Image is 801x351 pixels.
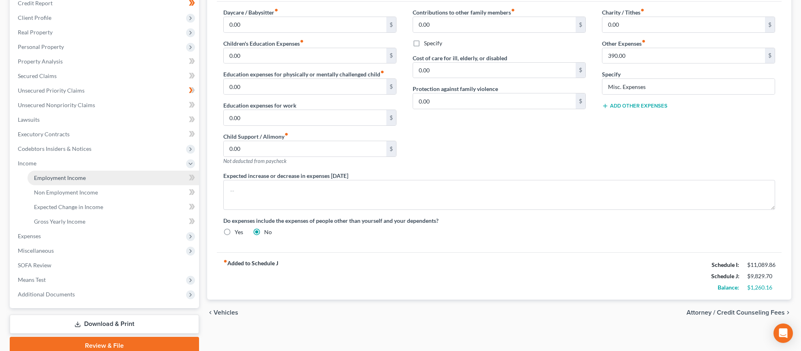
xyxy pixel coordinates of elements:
[11,258,199,273] a: SOFA Review
[34,189,98,196] span: Non Employment Income
[11,98,199,112] a: Unsecured Nonpriority Claims
[386,48,396,63] div: $
[264,228,272,236] label: No
[28,200,199,214] a: Expected Change in Income
[18,145,91,152] span: Codebtors Insiders & Notices
[223,259,278,293] strong: Added to Schedule J
[576,17,585,32] div: $
[386,17,396,32] div: $
[747,261,775,269] div: $11,089.86
[224,141,386,156] input: --
[380,70,384,74] i: fiber_manual_record
[214,309,238,316] span: Vehicles
[602,8,644,17] label: Charity / Tithes
[18,116,40,123] span: Lawsuits
[602,70,621,78] label: Specify
[386,110,396,125] div: $
[687,309,791,316] button: Attorney / Credit Counseling Fees chevron_right
[207,309,238,316] button: chevron_left Vehicles
[18,291,75,298] span: Additional Documents
[224,48,386,63] input: --
[386,79,396,94] div: $
[18,233,41,239] span: Expenses
[576,93,585,109] div: $
[687,309,785,316] span: Attorney / Credit Counseling Fees
[224,110,386,125] input: --
[300,39,304,43] i: fiber_manual_record
[235,228,243,236] label: Yes
[773,324,793,343] div: Open Intercom Messenger
[223,132,288,141] label: Child Support / Alimony
[785,309,791,316] i: chevron_right
[413,63,576,78] input: --
[223,158,286,164] span: Not deducted from paycheck
[18,29,53,36] span: Real Property
[413,54,507,62] label: Cost of care for ill, elderly, or disabled
[11,83,199,98] a: Unsecured Priority Claims
[413,85,498,93] label: Protection against family violence
[18,14,51,21] span: Client Profile
[223,39,304,48] label: Children's Education Expenses
[602,17,765,32] input: --
[747,272,775,280] div: $9,829.70
[18,131,70,137] span: Executory Contracts
[18,276,46,283] span: Means Test
[28,214,199,229] a: Gross Yearly Income
[223,171,348,180] label: Expected increase or decrease in expenses [DATE]
[284,132,288,136] i: fiber_manual_record
[223,259,227,263] i: fiber_manual_record
[18,72,57,79] span: Secured Claims
[223,8,278,17] label: Daycare / Babysitter
[18,101,95,108] span: Unsecured Nonpriority Claims
[224,79,386,94] input: --
[11,112,199,127] a: Lawsuits
[747,283,775,292] div: $1,260.16
[34,218,85,225] span: Gross Yearly Income
[576,63,585,78] div: $
[718,284,739,291] strong: Balance:
[207,309,214,316] i: chevron_left
[640,8,644,12] i: fiber_manual_record
[602,103,667,109] button: Add Other Expenses
[223,70,384,78] label: Education expenses for physically or mentally challenged child
[18,43,64,50] span: Personal Property
[18,262,51,269] span: SOFA Review
[18,58,63,65] span: Property Analysis
[274,8,278,12] i: fiber_manual_record
[223,216,775,225] label: Do expenses include the expenses of people other than yourself and your dependents?
[602,79,775,94] input: Specify...
[712,261,739,268] strong: Schedule I:
[34,174,86,181] span: Employment Income
[224,17,386,32] input: --
[10,315,199,334] a: Download & Print
[413,17,576,32] input: --
[424,39,442,47] label: Specify
[511,8,515,12] i: fiber_manual_record
[386,141,396,156] div: $
[765,48,775,63] div: $
[602,48,765,63] input: --
[642,39,646,43] i: fiber_manual_record
[711,273,740,279] strong: Schedule J:
[765,17,775,32] div: $
[413,93,576,109] input: --
[11,69,199,83] a: Secured Claims
[18,247,54,254] span: Miscellaneous
[11,54,199,69] a: Property Analysis
[413,8,515,17] label: Contributions to other family members
[11,127,199,142] a: Executory Contracts
[18,87,85,94] span: Unsecured Priority Claims
[223,101,297,110] label: Education expenses for work
[28,171,199,185] a: Employment Income
[34,203,103,210] span: Expected Change in Income
[28,185,199,200] a: Non Employment Income
[602,39,646,48] label: Other Expenses
[18,160,36,167] span: Income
